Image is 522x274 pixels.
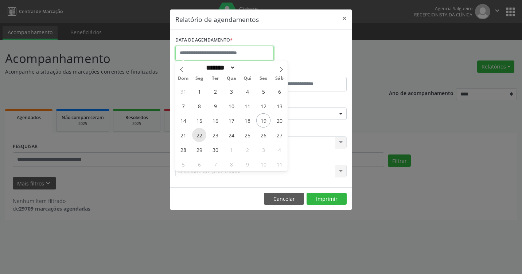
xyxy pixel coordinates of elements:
[192,99,206,113] span: Setembro 8, 2025
[272,84,287,98] span: Setembro 6, 2025
[208,128,222,142] span: Setembro 23, 2025
[208,84,222,98] span: Setembro 2, 2025
[272,142,287,157] span: Outubro 4, 2025
[224,113,238,128] span: Setembro 17, 2025
[307,193,347,205] button: Imprimir
[256,113,270,128] span: Setembro 19, 2025
[256,76,272,81] span: Sex
[240,142,254,157] span: Outubro 2, 2025
[223,76,239,81] span: Qua
[224,157,238,171] span: Outubro 8, 2025
[176,128,190,142] span: Setembro 21, 2025
[256,99,270,113] span: Setembro 12, 2025
[240,128,254,142] span: Setembro 25, 2025
[192,142,206,157] span: Setembro 29, 2025
[224,142,238,157] span: Outubro 1, 2025
[192,113,206,128] span: Setembro 15, 2025
[175,76,191,81] span: Dom
[256,142,270,157] span: Outubro 3, 2025
[256,84,270,98] span: Setembro 5, 2025
[256,128,270,142] span: Setembro 26, 2025
[235,64,260,71] input: Year
[224,84,238,98] span: Setembro 3, 2025
[176,84,190,98] span: Agosto 31, 2025
[272,76,288,81] span: Sáb
[239,76,256,81] span: Qui
[175,35,233,46] label: DATA DE AGENDAMENTO
[176,157,190,171] span: Outubro 5, 2025
[203,64,235,71] select: Month
[207,76,223,81] span: Ter
[240,99,254,113] span: Setembro 11, 2025
[272,157,287,171] span: Outubro 11, 2025
[240,113,254,128] span: Setembro 18, 2025
[337,9,352,27] button: Close
[256,157,270,171] span: Outubro 10, 2025
[272,113,287,128] span: Setembro 20, 2025
[191,76,207,81] span: Seg
[192,128,206,142] span: Setembro 22, 2025
[208,113,222,128] span: Setembro 16, 2025
[224,128,238,142] span: Setembro 24, 2025
[208,99,222,113] span: Setembro 9, 2025
[240,157,254,171] span: Outubro 9, 2025
[264,193,304,205] button: Cancelar
[240,84,254,98] span: Setembro 4, 2025
[176,99,190,113] span: Setembro 7, 2025
[176,113,190,128] span: Setembro 14, 2025
[192,157,206,171] span: Outubro 6, 2025
[192,84,206,98] span: Setembro 1, 2025
[224,99,238,113] span: Setembro 10, 2025
[272,99,287,113] span: Setembro 13, 2025
[175,15,259,24] h5: Relatório de agendamentos
[263,66,347,77] label: ATÉ
[208,157,222,171] span: Outubro 7, 2025
[208,142,222,157] span: Setembro 30, 2025
[176,142,190,157] span: Setembro 28, 2025
[272,128,287,142] span: Setembro 27, 2025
